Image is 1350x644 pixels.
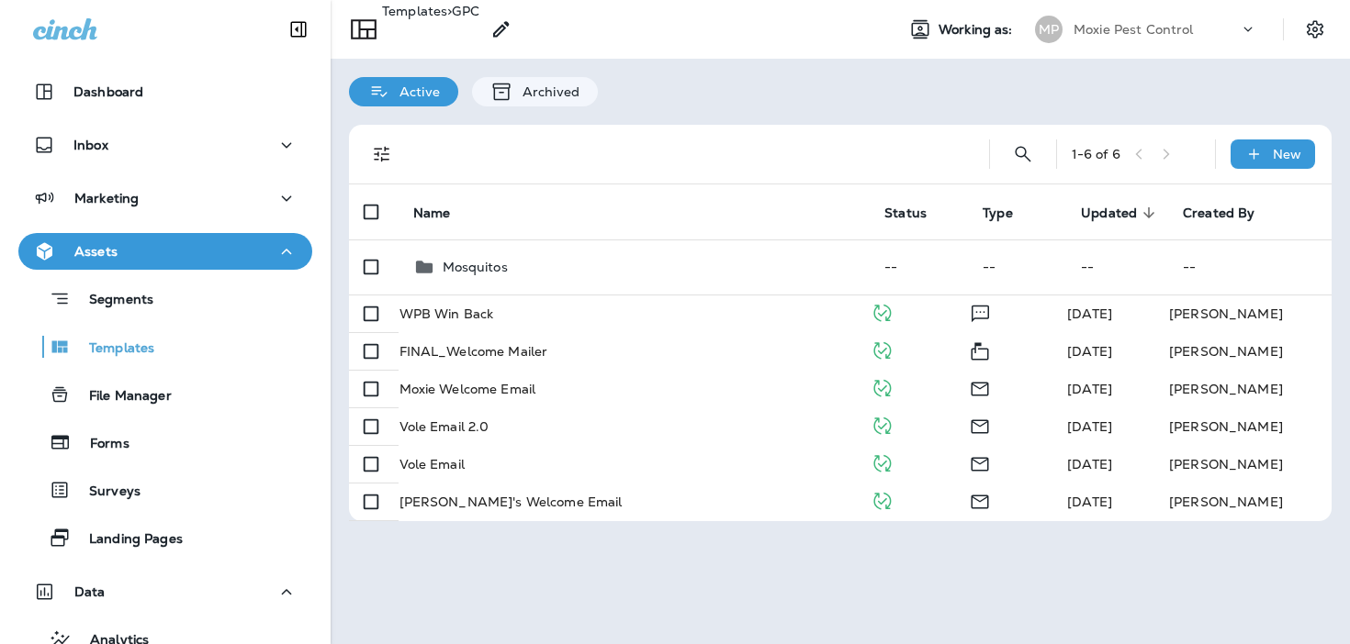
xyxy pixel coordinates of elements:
[1005,136,1041,172] button: Search Templates
[18,127,312,163] button: Inbox
[18,375,312,414] button: File Manager
[399,494,623,509] p: [PERSON_NAME]'s Welcome Email
[513,84,579,99] p: Archived
[1067,343,1112,360] span: Karin Comegys
[969,341,991,358] span: Mailer
[1074,22,1194,37] p: Moxie Pest Control
[884,205,951,221] span: Status
[364,136,400,172] button: Filters
[73,84,143,99] p: Dashboard
[413,205,451,221] span: Name
[74,584,106,599] p: Data
[1067,494,1112,510] span: Kate Murphy
[871,304,894,320] span: Published
[71,531,183,549] p: Landing Pages
[884,205,927,221] span: Status
[1081,205,1137,221] span: Updated
[1168,294,1332,332] td: [PERSON_NAME]
[18,471,312,509] button: Surveys
[1168,370,1332,407] td: [PERSON_NAME]
[71,292,153,310] p: Segments
[1067,418,1112,435] span: Deanna Durrant
[18,180,312,217] button: Marketing
[969,379,991,395] span: Email
[18,423,312,461] button: Forms
[18,328,312,366] button: Templates
[1168,332,1332,370] td: [PERSON_NAME]
[983,205,1037,221] span: Type
[18,73,312,110] button: Dashboard
[1067,381,1112,397] span: Jason Munk
[74,244,118,259] p: Assets
[399,419,489,434] p: Vole Email 2.0
[1183,205,1254,221] span: Created By
[870,239,968,294] td: --
[71,388,172,405] p: File Manager
[1081,205,1161,221] span: Updated
[969,454,991,471] span: Email
[399,457,465,472] p: Vole Email
[871,416,894,433] span: Published
[871,341,894,358] span: Published
[983,205,1013,221] span: Type
[1066,239,1168,294] td: --
[18,279,312,318] button: Segments
[390,84,440,99] p: Active
[73,138,108,152] p: Inbox
[1273,147,1301,161] p: New
[968,239,1066,294] td: --
[1183,205,1278,221] span: Created By
[871,454,894,471] span: Published
[1067,456,1112,472] span: Deanna Durrant
[71,340,154,358] p: Templates
[399,306,494,321] p: WPB Win Back
[1072,147,1120,161] div: 1 - 6 of 6
[1299,13,1332,46] button: Settings
[399,382,536,396] p: Moxie Welcome Email
[18,518,312,557] button: Landing Pages
[443,260,508,274] p: Mosquitos
[71,483,141,501] p: Surveys
[447,4,479,46] p: GPC
[18,573,312,610] button: Data
[74,191,139,205] p: Marketing
[413,205,475,221] span: Name
[1168,445,1332,483] td: [PERSON_NAME]
[969,492,991,508] span: Email
[273,11,324,48] button: Collapse Sidebar
[939,22,1017,38] span: Working as:
[969,304,992,320] span: Text
[1168,407,1332,445] td: [PERSON_NAME]
[72,436,129,453] p: Forms
[382,4,447,46] p: Templates
[871,492,894,508] span: Published
[399,344,548,359] p: FINAL_Welcome Mailer
[1168,239,1332,294] td: --
[1035,16,1063,43] div: MP
[969,416,991,433] span: Email
[1067,305,1112,322] span: Jason Munk
[871,379,894,395] span: Published
[1168,483,1332,520] td: [PERSON_NAME]
[18,233,312,270] button: Assets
